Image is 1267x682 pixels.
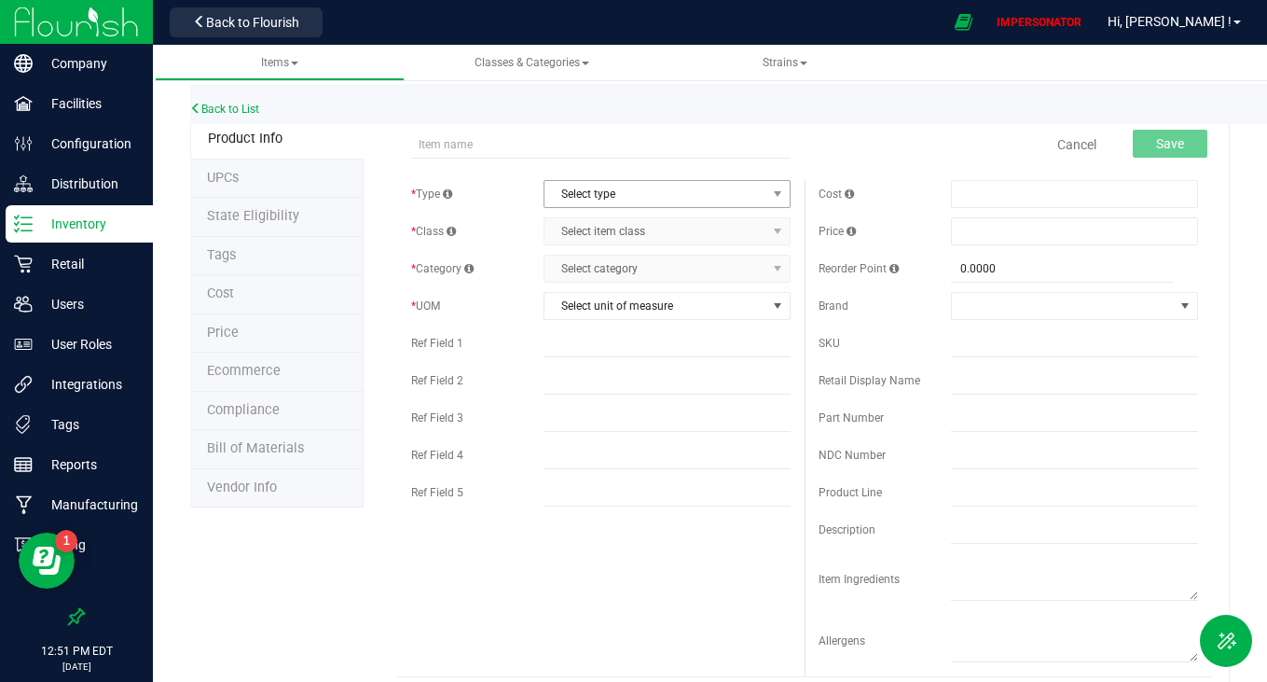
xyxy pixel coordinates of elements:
[8,660,145,674] p: [DATE]
[819,337,840,350] span: SKU
[14,174,33,193] inline-svg: Distribution
[207,440,304,456] span: Bill of Materials
[207,402,280,418] span: Compliance
[207,325,239,341] span: Price
[544,293,766,319] span: Select unit of measure
[819,573,900,586] span: Item Ingredients
[33,413,145,436] p: Tags
[411,449,463,462] span: Ref Field 4
[207,480,277,495] span: Vendor Info
[1108,14,1232,29] span: Hi, [PERSON_NAME] !
[1133,130,1207,158] button: Save
[819,486,882,499] span: Product Line
[819,225,856,238] span: Price
[207,208,299,224] span: Tag
[33,213,145,235] p: Inventory
[411,262,474,275] span: Category
[819,634,865,647] span: Allergens
[14,536,33,554] inline-svg: Billing
[14,415,33,434] inline-svg: Tags
[33,253,145,275] p: Retail
[766,293,790,319] span: select
[1156,136,1184,151] span: Save
[33,453,145,476] p: Reports
[1057,135,1096,154] a: Cancel
[819,449,886,462] span: NDC Number
[951,256,1173,282] input: 0.0000
[475,56,589,69] span: Classes & Categories
[14,375,33,394] inline-svg: Integrations
[207,170,239,186] span: Tag
[208,131,282,146] span: Product Info
[207,285,234,301] span: Cost
[67,607,86,626] label: Pin the sidebar to full width on large screens
[989,14,1089,31] p: IMPERSONATOR
[819,262,899,275] span: Reorder Point
[170,7,323,37] button: Back to Flourish
[190,103,259,116] a: Back to List
[14,495,33,514] inline-svg: Manufacturing
[33,173,145,195] p: Distribution
[819,188,854,201] span: Cost
[33,333,145,355] p: User Roles
[261,56,298,69] span: Items
[19,533,75,589] iframe: Resource center
[206,15,299,30] span: Back to Flourish
[207,363,281,379] span: Ecommerce
[411,486,463,499] span: Ref Field 5
[819,299,848,313] span: Brand
[14,134,33,153] inline-svg: Configuration
[207,247,236,263] span: Tag
[411,411,463,425] span: Ref Field 3
[763,56,807,69] span: Strains
[819,374,920,387] span: Retail Display Name
[766,181,790,207] span: select
[33,293,145,315] p: Users
[544,181,766,207] span: Select type
[8,643,145,660] p: 12:51 PM EDT
[33,132,145,155] p: Configuration
[943,4,985,40] span: Open Ecommerce Menu
[411,188,452,201] span: Type
[14,255,33,273] inline-svg: Retail
[55,530,77,552] iframe: Resource center unread badge
[819,411,884,425] span: Part Number
[1200,615,1252,667] button: Toggle Menu
[14,335,33,354] inline-svg: User Roles
[33,373,145,396] p: Integrations
[33,494,145,516] p: Manufacturing
[411,299,440,313] span: UOM
[14,215,33,233] inline-svg: Inventory
[14,94,33,113] inline-svg: Facilities
[411,374,463,387] span: Ref Field 2
[33,52,145,75] p: Company
[411,131,791,159] input: Item name
[14,295,33,313] inline-svg: Users
[14,54,33,73] inline-svg: Company
[411,337,463,350] span: Ref Field 1
[33,534,145,556] p: Billing
[14,455,33,474] inline-svg: Reports
[411,225,456,238] span: Class
[33,92,145,115] p: Facilities
[819,523,875,536] span: Description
